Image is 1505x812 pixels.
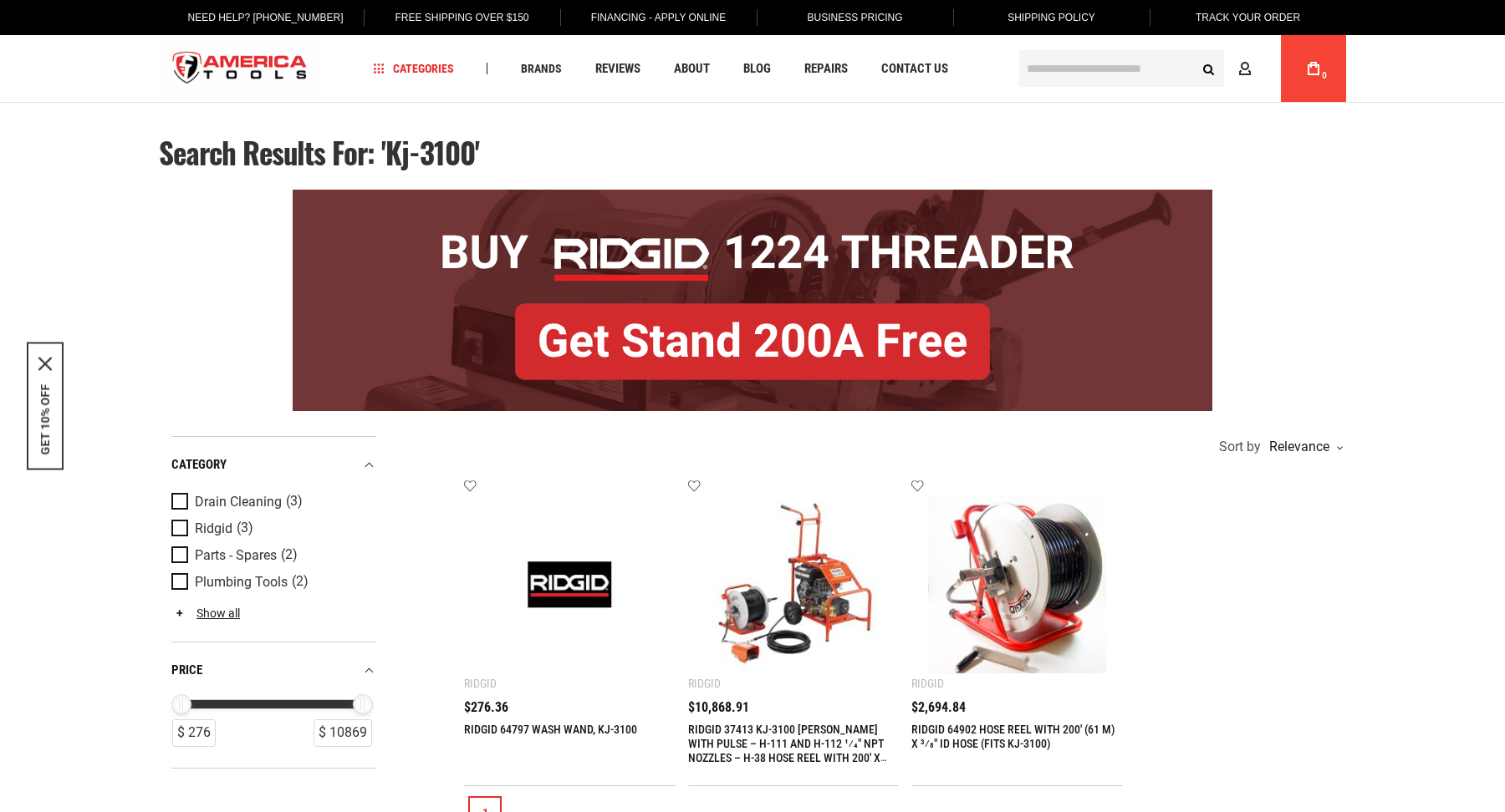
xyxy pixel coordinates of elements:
[928,495,1106,673] img: RIDGID 64902 HOSE REEL WITH 200' (61 M) X 3⁄8
[481,495,659,673] img: RIDGID 64797 WASH WAND, KJ-3100
[172,719,216,747] div: $ 276
[281,548,298,562] span: (2)
[797,58,855,80] a: Repairs
[1270,759,1505,812] iframe: LiveChat chat widget
[171,546,372,565] a: Parts - Spares (2)
[171,659,376,682] div: price
[874,58,956,80] a: Contact Us
[881,63,948,75] span: Contact Us
[314,719,372,747] div: $ 10869
[688,677,721,690] div: Ridgid
[171,606,240,620] a: Show all
[911,677,944,690] div: Ridgid
[743,63,771,75] span: Blog
[195,495,282,510] span: Drain Cleaning
[374,63,454,74] span: Categories
[38,384,52,455] button: GET 10% OFF
[171,493,372,511] a: Drain Cleaning (3)
[159,130,479,174] span: Search results for: 'kj-3100'
[38,358,52,371] button: Close
[1192,53,1224,84] button: Search
[159,38,321,100] img: America Tools
[159,38,321,100] a: store logo
[666,58,717,80] a: About
[38,358,52,371] svg: close icon
[171,436,376,769] div: Product Filters
[804,63,848,75] span: Repairs
[464,723,637,736] a: RIDGID 64797 WASH WAND, KJ-3100
[195,548,277,563] span: Parts - Spares
[688,701,749,714] span: $10,868.91
[911,701,966,714] span: $2,694.84
[521,63,562,74] span: Brands
[292,575,309,589] span: (2)
[171,454,376,476] div: category
[595,63,640,75] span: Reviews
[293,190,1212,202] a: BOGO: Buy RIDGID® 1224 Threader, Get Stand 200A Free!
[588,58,648,80] a: Reviews
[195,575,288,590] span: Plumbing Tools
[513,58,569,80] a: Brands
[286,495,303,509] span: (3)
[911,723,1115,750] a: RIDGID 64902 HOSE REEL WITH 200' (61 M) X 3⁄8" ID HOSE (FITS KJ-3100)
[464,677,497,690] div: Ridgid
[674,63,710,75] span: About
[1008,12,1095,23] span: Shipping Policy
[293,190,1212,411] img: BOGO: Buy RIDGID® 1224 Threader, Get Stand 200A Free!
[171,520,372,538] a: Ridgid (3)
[464,701,508,714] span: $276.36
[366,58,462,80] a: Categories
[736,58,778,80] a: Blog
[1219,440,1261,454] span: Sort by
[237,521,253,535] span: (3)
[1298,35,1329,102] a: 0
[195,521,232,536] span: Ridgid
[705,495,883,673] img: RIDGID 37413 KJ-3100 JETTER WITH PULSE – H-111 AND H-112 1⁄4
[1322,71,1327,80] span: 0
[1265,440,1342,454] div: Relevance
[171,573,372,591] a: Plumbing Tools (2)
